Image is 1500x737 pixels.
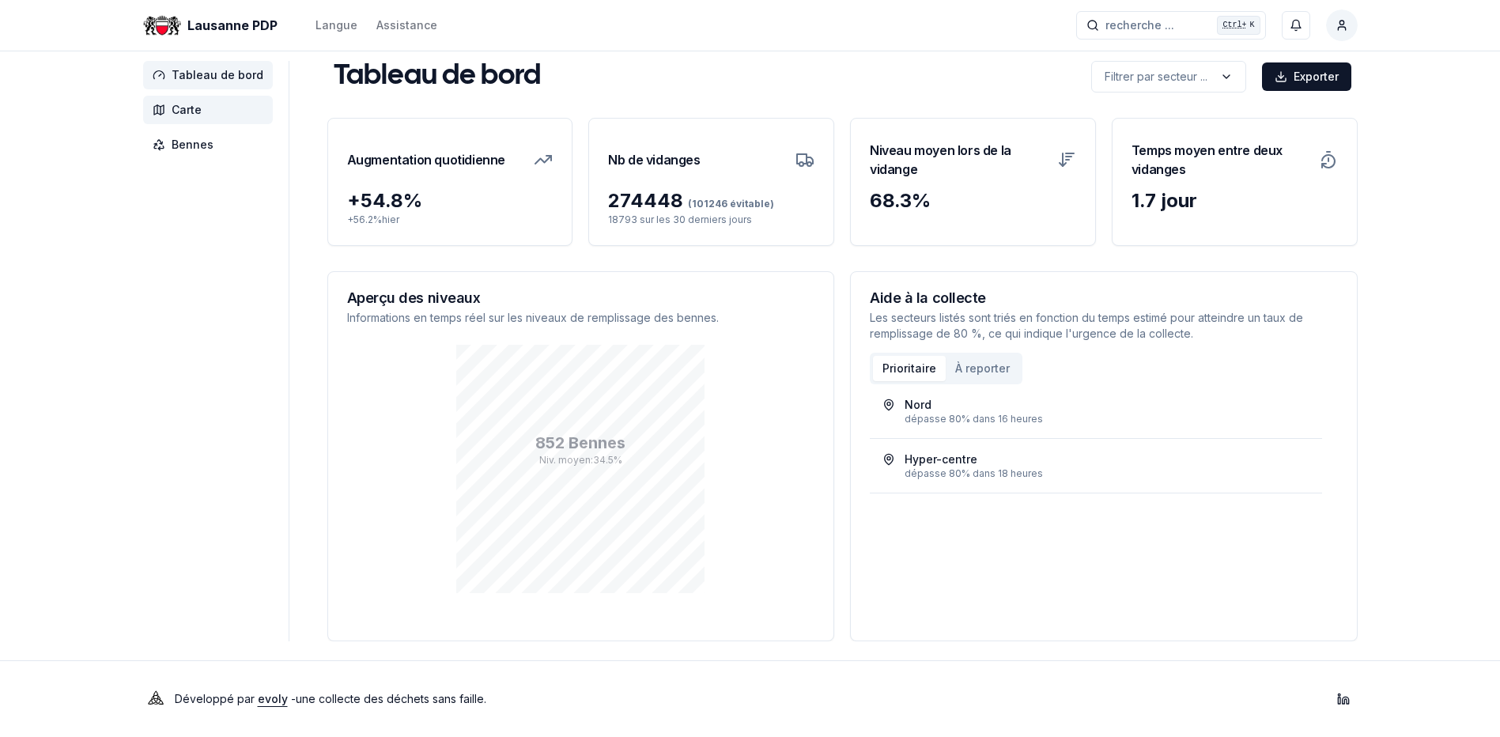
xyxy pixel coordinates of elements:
[315,16,357,35] button: Langue
[347,188,554,214] div: + 54.8 %
[1132,188,1338,214] div: 1.7 jour
[870,138,1048,182] h3: Niveau moyen lors de la vidange
[683,198,774,210] span: (101246 évitable)
[946,356,1019,381] button: À reporter
[905,452,977,467] div: Hyper-centre
[175,688,486,710] p: Développé par - une collecte des déchets sans faille .
[143,96,279,124] a: Carte
[347,310,815,326] p: Informations en temps réel sur les niveaux de remplissage des bennes.
[608,138,700,182] h3: Nb de vidanges
[870,291,1338,305] h3: Aide à la collecte
[1076,11,1266,40] button: recherche ...Ctrl+K
[1262,62,1351,91] button: Exporter
[870,310,1338,342] p: Les secteurs listés sont triés en fonction du temps estimé pour atteindre un taux de remplissage ...
[172,137,213,153] span: Bennes
[905,413,1309,425] div: dépasse 80% dans 16 heures
[347,214,554,226] p: + 56.2 % hier
[608,214,814,226] p: 18793 sur les 30 derniers jours
[143,61,279,89] a: Tableau de bord
[172,67,263,83] span: Tableau de bord
[143,6,181,44] img: Lausanne PDP Logo
[905,467,1309,480] div: dépasse 80% dans 18 heures
[873,356,946,381] button: Prioritaire
[882,452,1309,480] a: Hyper-centredépasse 80% dans 18 heures
[870,188,1076,214] div: 68.3 %
[1132,138,1309,182] h3: Temps moyen entre deux vidanges
[1105,17,1174,33] span: recherche ...
[608,188,814,214] div: 274448
[1091,61,1246,93] button: label
[258,692,288,705] a: evoly
[334,61,541,93] h1: Tableau de bord
[143,16,284,35] a: Lausanne PDP
[347,291,815,305] h3: Aperçu des niveaux
[172,102,202,118] span: Carte
[1105,69,1207,85] p: Filtrer par secteur ...
[143,686,168,712] img: Evoly Logo
[347,138,505,182] h3: Augmentation quotidienne
[187,16,278,35] span: Lausanne PDP
[882,397,1309,425] a: Norddépasse 80% dans 16 heures
[905,397,931,413] div: Nord
[376,16,437,35] a: Assistance
[315,17,357,33] div: Langue
[143,130,279,159] a: Bennes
